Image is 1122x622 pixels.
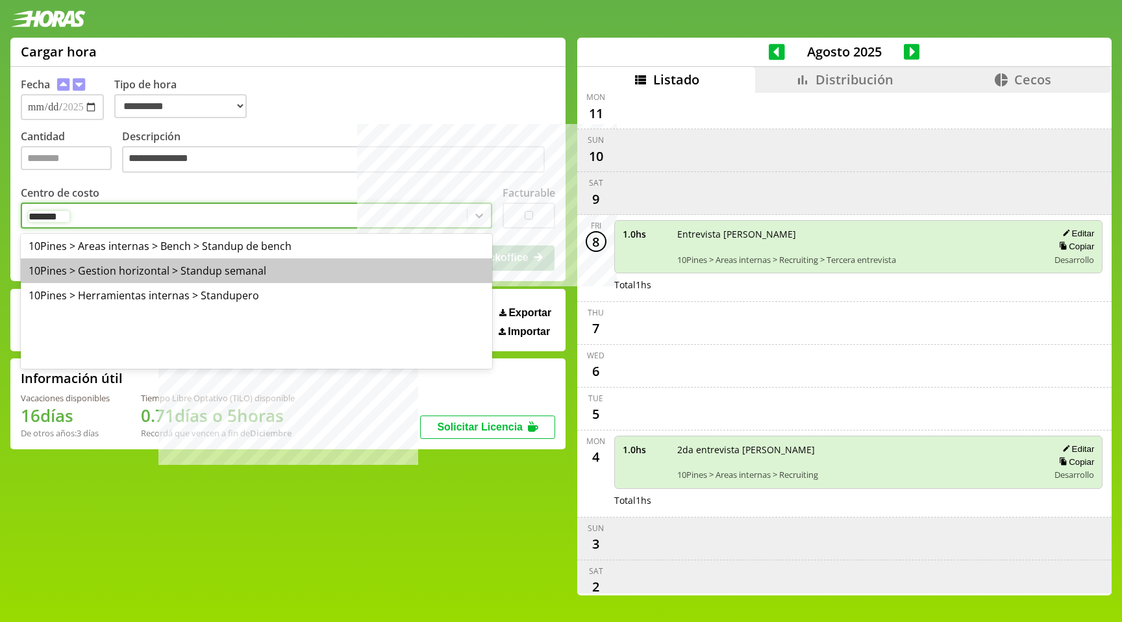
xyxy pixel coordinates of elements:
input: Cantidad [21,146,112,170]
div: Fri [591,220,601,231]
div: Sat [589,566,603,577]
div: Recordá que vencen a fin de [141,427,295,439]
button: Exportar [495,306,555,319]
div: 7 [586,318,606,339]
div: 10Pines > Gestion horizontal > Standup semanal [21,258,492,283]
h1: Cargar hora [21,43,97,60]
span: Entrevista [PERSON_NAME] [677,228,1040,240]
div: Total 1 hs [614,494,1103,506]
div: Sun [588,134,604,145]
div: 10Pines > Areas internas > Bench > Standup de bench [21,234,492,258]
div: Sat [589,177,603,188]
span: Listado [653,71,699,88]
button: Editar [1058,228,1094,239]
h1: 16 días [21,404,110,427]
span: 10Pines > Areas internas > Recruiting > Tercera entrevista [677,254,1040,266]
h1: 0.71 días o 5 horas [141,404,295,427]
span: Distribución [816,71,893,88]
span: Agosto 2025 [785,43,904,60]
label: Fecha [21,77,50,92]
div: Thu [588,307,604,318]
span: Cecos [1014,71,1051,88]
span: Importar [508,326,550,338]
div: Wed [587,350,605,361]
button: Copiar [1055,456,1094,467]
span: Desarrollo [1054,254,1094,266]
div: Mon [586,436,605,447]
span: 10Pines > Areas internas > Recruiting [677,469,1040,480]
label: Facturable [503,186,555,200]
div: Total 1 hs [614,279,1103,291]
span: 1.0 hs [623,228,668,240]
div: 4 [586,447,606,467]
div: De otros años: 3 días [21,427,110,439]
label: Centro de costo [21,186,99,200]
div: 2 [586,577,606,597]
div: 11 [586,103,606,123]
span: Exportar [508,307,551,319]
div: Tue [588,393,603,404]
span: Desarrollo [1054,469,1094,480]
b: Diciembre [250,427,292,439]
img: logotipo [10,10,86,27]
div: Mon [586,92,605,103]
span: 1.0 hs [623,443,668,456]
span: Solicitar Licencia [437,421,523,432]
label: Tipo de hora [114,77,257,120]
textarea: Descripción [122,146,545,173]
div: Sun [588,523,604,534]
div: Vacaciones disponibles [21,392,110,404]
label: Cantidad [21,129,122,177]
div: 6 [586,361,606,382]
div: 5 [586,404,606,425]
button: Solicitar Licencia [420,416,555,439]
div: 8 [586,231,606,252]
h2: Información útil [21,369,123,387]
button: Editar [1058,443,1094,454]
div: 10Pines > Herramientas internas > Standupero [21,283,492,308]
div: 9 [586,188,606,209]
button: Copiar [1055,241,1094,252]
div: 3 [586,534,606,554]
label: Descripción [122,129,555,177]
div: scrollable content [577,93,1112,594]
div: 10 [586,145,606,166]
select: Tipo de hora [114,94,247,118]
div: Tiempo Libre Optativo (TiLO) disponible [141,392,295,404]
span: 2da entrevista [PERSON_NAME] [677,443,1040,456]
